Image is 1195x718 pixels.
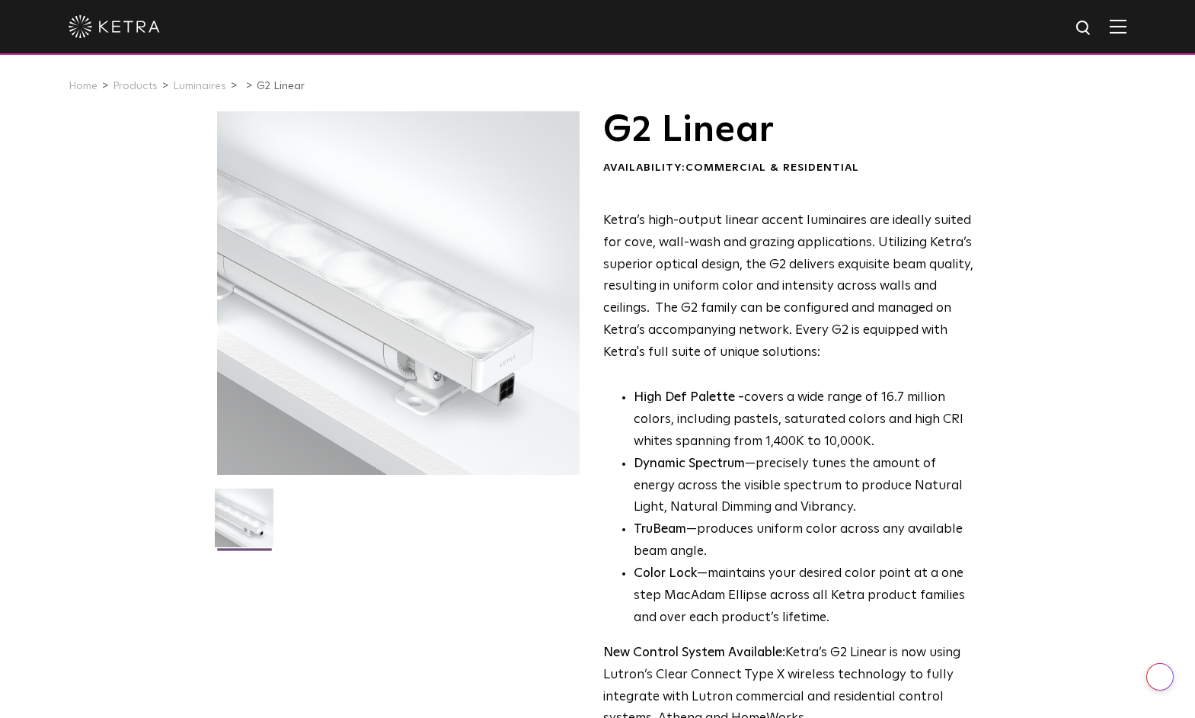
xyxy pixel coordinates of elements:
p: covers a wide range of 16.7 million colors, including pastels, saturated colors and high CRI whit... [634,387,974,454]
strong: High Def Palette - [634,391,744,404]
div: Availability: [603,161,974,176]
a: G2 Linear [257,81,305,91]
strong: Color Lock [634,567,697,580]
li: —maintains your desired color point at a one step MacAdam Ellipse across all Ketra product famili... [634,563,974,630]
img: search icon [1075,19,1094,38]
strong: TruBeam [634,523,686,536]
span: Commercial & Residential [685,162,859,173]
a: Luminaires [173,81,226,91]
img: ketra-logo-2019-white [69,15,160,38]
h1: G2 Linear [603,111,974,149]
a: Home [69,81,97,91]
strong: Dynamic Spectrum [634,457,745,470]
strong: New Control System Available: [603,646,785,659]
img: G2-Linear-2021-Web-Square [215,489,273,559]
a: Products [113,81,158,91]
li: —produces uniform color across any available beam angle. [634,519,974,563]
p: Ketra’s high-output linear accent luminaires are ideally suited for cove, wall-wash and grazing a... [603,210,974,364]
li: —precisely tunes the amount of energy across the visible spectrum to produce Natural Light, Natur... [634,454,974,520]
img: Hamburger%20Nav.svg [1110,19,1126,34]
